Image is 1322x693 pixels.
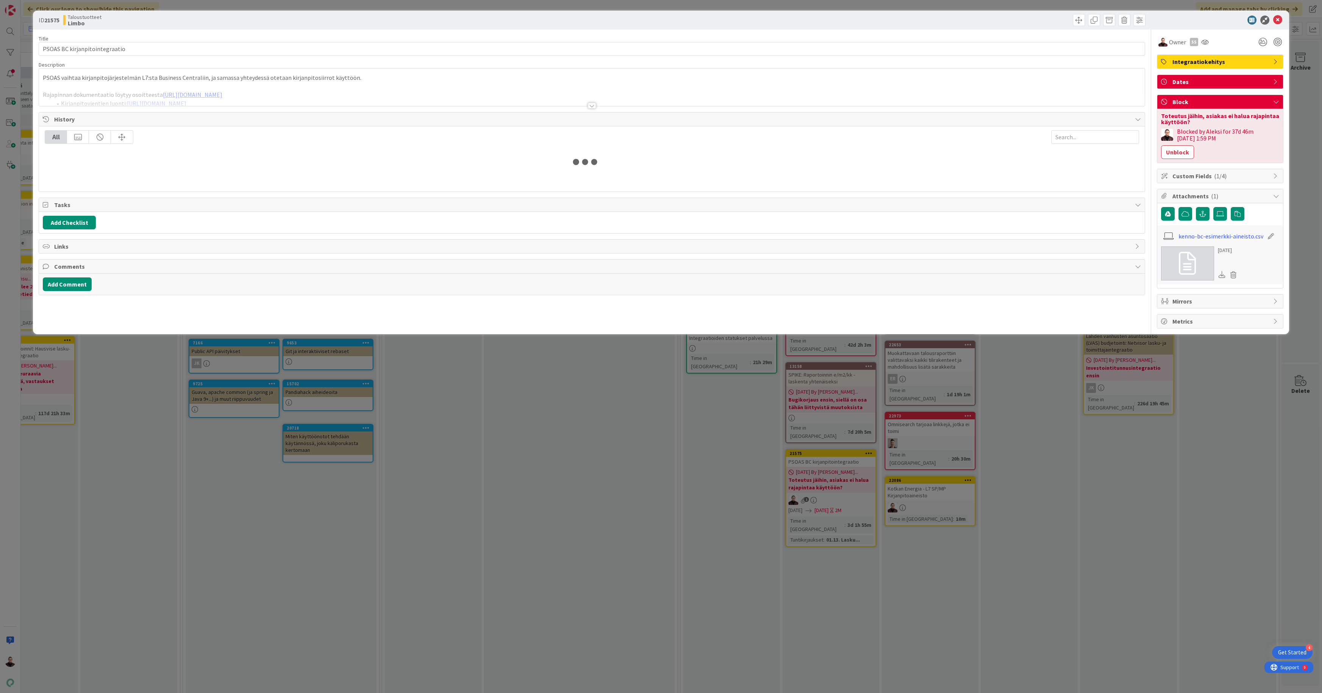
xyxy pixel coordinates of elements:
[39,61,65,68] span: Description
[1178,232,1263,241] a: kenno-bc-esimerkki-aineisto.csv
[1172,57,1269,66] span: Integraatiokehitys
[1214,172,1227,180] span: ( 1/4 )
[39,42,1145,56] input: type card name here...
[43,216,96,229] button: Add Checklist
[1161,113,1279,125] div: Toteutus jäihin, asiakas ei halua rajapintaa käyttöön?
[1158,37,1167,47] img: AA
[39,3,41,9] div: 9
[1051,130,1139,144] input: Search...
[54,200,1131,209] span: Tasks
[16,1,34,10] span: Support
[1306,644,1313,651] div: 4
[39,35,48,42] label: Title
[1161,129,1173,141] img: AA
[68,20,101,26] b: Limbo
[54,262,1131,271] span: Comments
[1172,77,1269,86] span: Dates
[45,131,67,143] div: All
[1161,145,1194,159] button: Unblock
[1172,317,1269,326] span: Metrics
[1172,192,1269,201] span: Attachments
[1218,270,1226,280] div: Download
[1172,171,1269,181] span: Custom Fields
[1172,297,1269,306] span: Mirrors
[1278,649,1306,656] div: Get Started
[43,73,1141,82] p: PSOAS vaihtaa kirjanpitojärjestelmän L7:sta Business Centraliin, ja samassa yhteydessä otetaan ki...
[1169,37,1186,47] span: Owner
[1218,246,1240,254] div: [DATE]
[1211,192,1218,200] span: ( 1 )
[44,16,59,24] b: 21575
[1177,128,1279,142] div: Blocked by Aleksi for 37d 46m [DATE] 1:59 PM
[54,115,1131,124] span: History
[68,14,101,20] span: Taloustuotteet
[1190,38,1198,46] div: SS
[54,242,1131,251] span: Links
[1272,646,1313,659] div: Open Get Started checklist, remaining modules: 4
[39,16,59,25] span: ID
[1172,97,1269,106] span: Block
[43,277,92,291] button: Add Comment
